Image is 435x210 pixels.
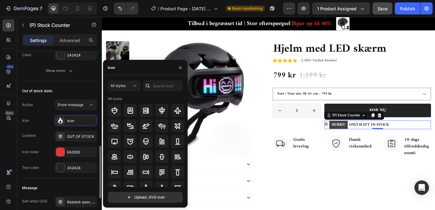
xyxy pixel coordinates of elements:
div: All icons [108,96,122,102]
p: Dansk virksomhed [269,130,297,144]
div: Icon [108,65,115,70]
iframe: Design area [102,17,435,210]
button: 1 product assigned [312,2,370,15]
div: EA3335 [67,150,95,155]
span: 1 product assigned [317,5,356,12]
div: Sell when OOS [22,199,47,204]
button: 7 [2,2,45,15]
div: 242424 [67,53,95,58]
div: Beta [5,111,14,115]
button: All styles [108,80,140,91]
div: 1,399 kr [214,58,244,70]
h1: Hjelm med LED skærm [186,26,358,43]
img: Alt Image [246,129,263,146]
img: Alt Image [307,129,324,146]
button: Køb nu [242,94,358,109]
div: OUT OF STOCK [67,134,95,139]
button: Upload .SVG icon [108,192,183,203]
p: Instruktion [6,193,29,200]
div: Text color [22,165,39,170]
span: Product Page - [DATE] 13:19:17 [160,5,211,12]
p: ONLY LEFT IN-STOCK [247,113,312,122]
p: 30-dags tilfredshedsgaranti [329,130,357,152]
img: Alt Image [186,129,203,146]
mark: HURRY! [247,113,267,122]
div: Icon [22,118,29,123]
div: Content [22,133,36,138]
button: increment [224,95,238,109]
div: Action [22,102,33,108]
div: Icon [67,118,95,124]
button: Show message [55,99,97,110]
span: Show message [57,102,83,107]
div: 799 kr [186,58,211,70]
p: 7 [40,5,42,12]
div: Color [22,52,31,58]
span: Need republishing [232,6,263,11]
p: 2,500+ Verified Reviews! [217,45,256,50]
div: Restock soon, PREORDER NOW! [67,199,95,205]
div: Icon color [22,149,39,155]
div: 242424 [67,165,95,171]
input: quantity [201,95,224,109]
p: (P) Stock Counter [29,21,81,29]
span: 8 [279,114,282,121]
span: / [158,5,159,12]
span: Save [378,6,388,11]
span: All styles [111,83,126,88]
p: Advanced [60,37,80,44]
button: Save [372,2,392,15]
div: Open Intercom Messenger [414,180,429,195]
div: (P) Stock Counter [250,104,282,110]
button: decrement [186,95,201,109]
p: Settings [30,37,47,44]
div: Out of stock state [22,88,52,94]
div: Publish [400,5,415,12]
button: Show more [22,65,97,76]
input: Search icon [143,80,183,91]
div: 450 [6,64,14,69]
div: Message [22,185,37,191]
div: Show more [46,68,74,74]
div: Køb nu [291,99,309,105]
button: Publish [395,2,420,15]
div: Upload .SVG icon [126,194,165,200]
p: Gratis levering [208,130,237,144]
div: Undo/Redo [114,2,138,15]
